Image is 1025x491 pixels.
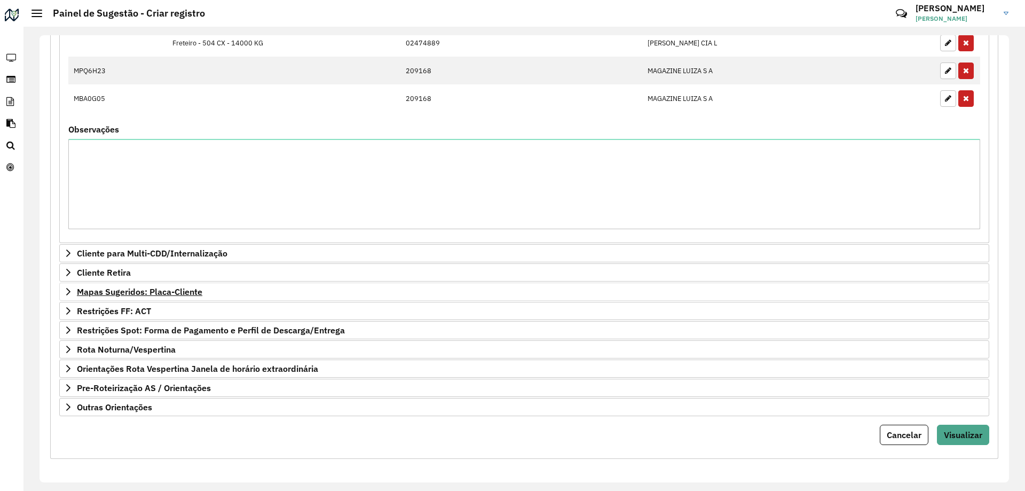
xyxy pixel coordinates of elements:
[77,384,211,392] span: Pre-Roteirização AS / Orientações
[77,307,151,315] span: Restrições FF: ACT
[77,364,318,373] span: Orientações Rota Vespertina Janela de horário extraordinária
[59,398,989,416] a: Outras Orientações
[59,379,989,397] a: Pre-Roteirização AS / Orientações
[916,14,996,24] span: [PERSON_NAME]
[59,263,989,282] a: Cliente Retira
[59,244,989,262] a: Cliente para Multi-CDD/Internalização
[59,302,989,320] a: Restrições FF: ACT
[890,2,913,25] a: Contato Rápido
[167,29,400,57] td: Freteiro - 504 CX - 14000 KG
[77,403,152,411] span: Outras Orientações
[68,84,167,112] td: MBA0G05
[916,3,996,13] h3: [PERSON_NAME]
[59,283,989,301] a: Mapas Sugeridos: Placa-Cliente
[77,249,227,258] span: Cliente para Multi-CDD/Internalização
[944,430,982,440] span: Visualizar
[59,340,989,358] a: Rota Noturna/Vespertina
[68,57,167,84] td: MPQ6H23
[77,326,345,334] span: Restrições Spot: Forma de Pagamento e Perfil de Descarga/Entrega
[642,57,828,84] td: MAGAZINE LUIZA S A
[59,360,989,378] a: Orientações Rota Vespertina Janela de horário extraordinária
[77,268,131,277] span: Cliente Retira
[77,287,202,296] span: Mapas Sugeridos: Placa-Cliente
[77,345,176,354] span: Rota Noturna/Vespertina
[937,425,989,445] button: Visualizar
[642,84,828,112] td: MAGAZINE LUIZA S A
[400,57,642,84] td: 209168
[59,321,989,339] a: Restrições Spot: Forma de Pagamento e Perfil de Descarga/Entrega
[68,123,119,136] label: Observações
[400,29,642,57] td: 02474889
[42,7,205,19] h2: Painel de Sugestão - Criar registro
[642,29,828,57] td: [PERSON_NAME] CIA L
[880,425,928,445] button: Cancelar
[887,430,921,440] span: Cancelar
[400,84,642,112] td: 209168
